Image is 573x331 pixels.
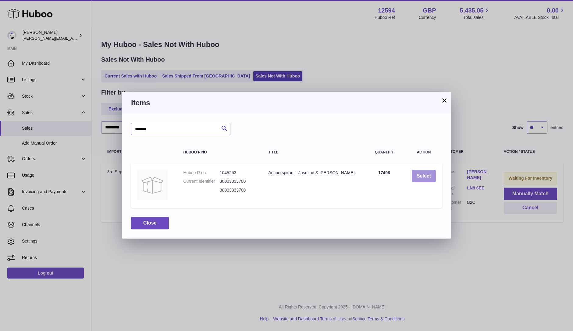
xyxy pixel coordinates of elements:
[363,164,406,208] td: 17498
[137,170,168,200] img: Antiperspirant - Jasmine & Rose
[183,178,219,184] dt: Current Identifier
[143,220,157,225] span: Close
[131,217,169,229] button: Close
[220,178,256,184] dd: 30003333700
[262,144,363,160] th: Title
[183,170,219,176] dt: Huboo P no
[177,144,262,160] th: Huboo P no
[220,187,256,193] dd: 30003333700
[441,97,448,104] button: ×
[268,170,357,176] div: Antiperspirant - Jasmine & [PERSON_NAME]
[131,98,442,108] h3: Items
[412,170,436,182] button: Select
[220,170,256,176] dd: 1045253
[363,144,406,160] th: Quantity
[406,144,442,160] th: Action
